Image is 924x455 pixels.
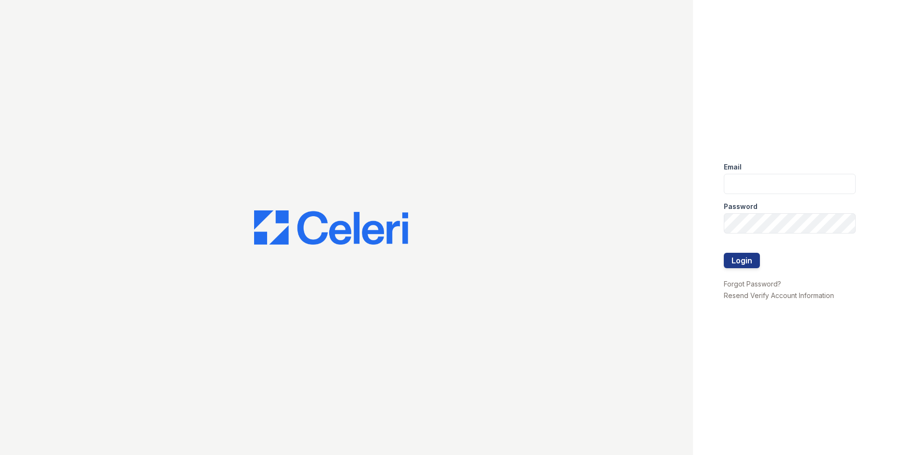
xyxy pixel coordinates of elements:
[254,210,408,245] img: CE_Logo_Blue-a8612792a0a2168367f1c8372b55b34899dd931a85d93a1a3d3e32e68fde9ad4.png
[724,162,742,172] label: Email
[724,280,781,288] a: Forgot Password?
[724,202,757,211] label: Password
[724,253,760,268] button: Login
[724,291,834,299] a: Resend Verify Account Information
